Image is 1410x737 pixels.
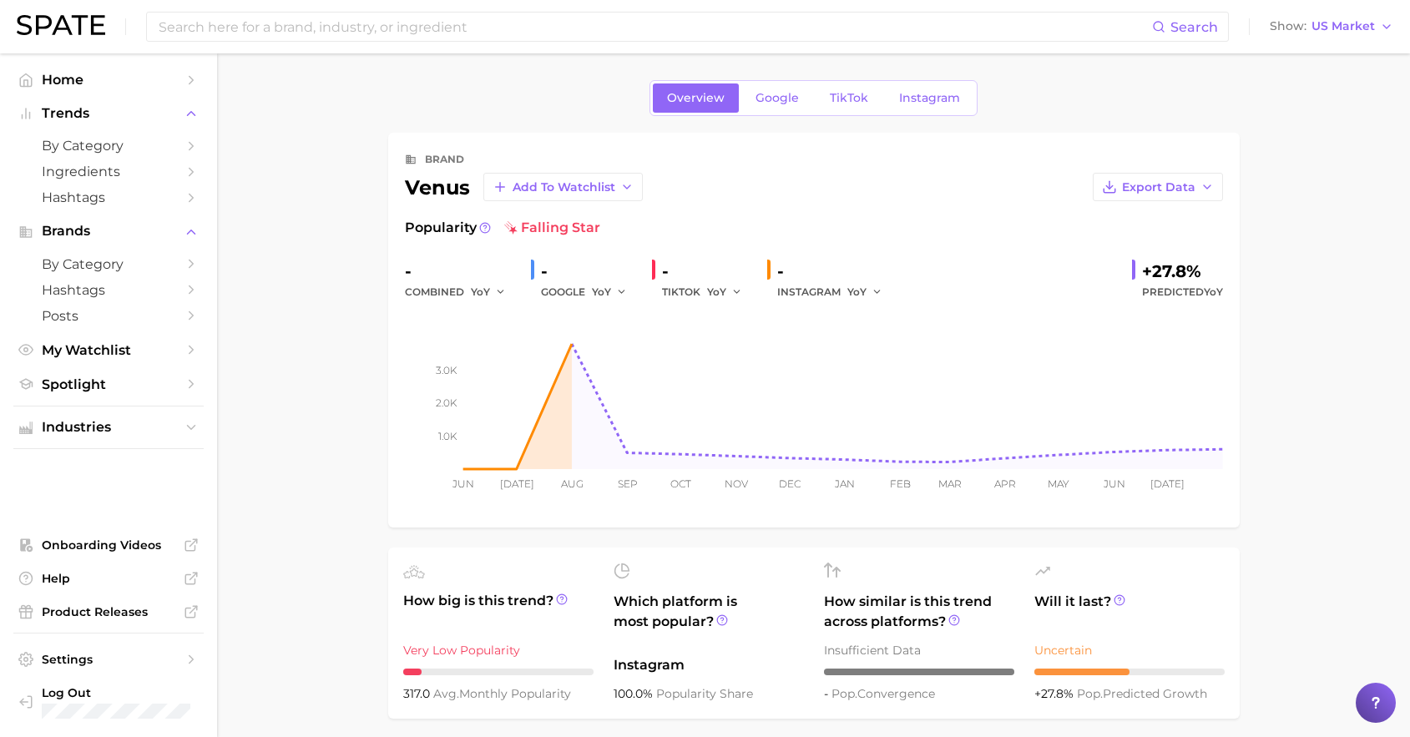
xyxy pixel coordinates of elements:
[405,218,477,238] span: Popularity
[662,282,754,302] div: TIKTOK
[42,376,175,392] span: Spotlight
[403,686,433,701] span: 317.0
[42,189,175,205] span: Hashtags
[885,83,974,113] a: Instagram
[157,13,1152,41] input: Search here for a brand, industry, or ingredient
[592,285,611,299] span: YoY
[405,173,643,201] div: venus
[42,342,175,358] span: My Watchlist
[824,686,831,701] span: -
[614,592,804,647] span: Which platform is most popular?
[403,669,594,675] div: 1 / 10
[42,164,175,179] span: Ingredients
[405,258,518,285] div: -
[13,251,204,277] a: by Category
[830,91,868,105] span: TikTok
[824,669,1014,675] div: – / 10
[1093,173,1223,201] button: Export Data
[653,83,739,113] a: Overview
[403,640,594,660] div: Very Low Popularity
[707,285,726,299] span: YoY
[42,72,175,88] span: Home
[42,308,175,324] span: Posts
[13,566,204,591] a: Help
[824,592,1014,632] span: How similar is this trend across platforms?
[42,652,175,667] span: Settings
[994,477,1016,490] tspan: Apr
[13,680,204,724] a: Log out. Currently logged in with e-mail mary.cooper@shopflamingo.com.
[13,337,204,363] a: My Watchlist
[483,173,643,201] button: Add to Watchlist
[42,138,175,154] span: by Category
[656,686,753,701] span: popularity share
[1034,669,1225,675] div: 5 / 10
[779,477,801,490] tspan: Dec
[405,282,518,302] div: combined
[42,571,175,586] span: Help
[13,371,204,397] a: Spotlight
[13,159,204,184] a: Ingredients
[13,277,204,303] a: Hashtags
[42,685,236,700] span: Log Out
[504,221,518,235] img: falling star
[499,477,533,490] tspan: [DATE]
[592,282,628,302] button: YoY
[667,91,725,105] span: Overview
[1150,477,1185,490] tspan: [DATE]
[889,477,910,490] tspan: Feb
[513,180,615,194] span: Add to Watchlist
[1034,592,1225,632] span: Will it last?
[1142,282,1223,302] span: Predicted
[1142,258,1223,285] div: +27.8%
[1122,180,1195,194] span: Export Data
[831,686,935,701] span: convergence
[816,83,882,113] a: TikTok
[847,285,867,299] span: YoY
[1270,22,1306,31] span: Show
[425,149,464,169] div: brand
[13,101,204,126] button: Trends
[1034,686,1077,701] span: +27.8%
[741,83,813,113] a: Google
[13,219,204,244] button: Brands
[560,477,583,490] tspan: Aug
[1170,19,1218,35] span: Search
[541,282,639,302] div: GOOGLE
[617,477,637,490] tspan: Sep
[13,533,204,558] a: Onboarding Videos
[847,282,883,302] button: YoY
[13,303,204,329] a: Posts
[42,538,175,553] span: Onboarding Videos
[662,258,754,285] div: -
[777,282,894,302] div: INSTAGRAM
[17,15,105,35] img: SPATE
[42,106,175,121] span: Trends
[1204,285,1223,298] span: YoY
[42,224,175,239] span: Brands
[707,282,743,302] button: YoY
[1266,16,1397,38] button: ShowUS Market
[824,640,1014,660] div: Insufficient Data
[13,133,204,159] a: by Category
[834,477,855,490] tspan: Jan
[13,415,204,440] button: Industries
[1077,686,1207,701] span: predicted growth
[452,477,474,490] tspan: Jun
[831,686,857,701] abbr: popularity index
[13,184,204,210] a: Hashtags
[938,477,962,490] tspan: Mar
[1077,686,1103,701] abbr: popularity index
[42,420,175,435] span: Industries
[899,91,960,105] span: Instagram
[1048,477,1069,490] tspan: May
[13,67,204,93] a: Home
[614,686,656,701] span: 100.0%
[670,477,691,490] tspan: Oct
[471,285,490,299] span: YoY
[471,282,507,302] button: YoY
[1102,477,1124,490] tspan: Jun
[42,256,175,272] span: by Category
[433,686,571,701] span: monthly popularity
[777,258,894,285] div: -
[724,477,748,490] tspan: Nov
